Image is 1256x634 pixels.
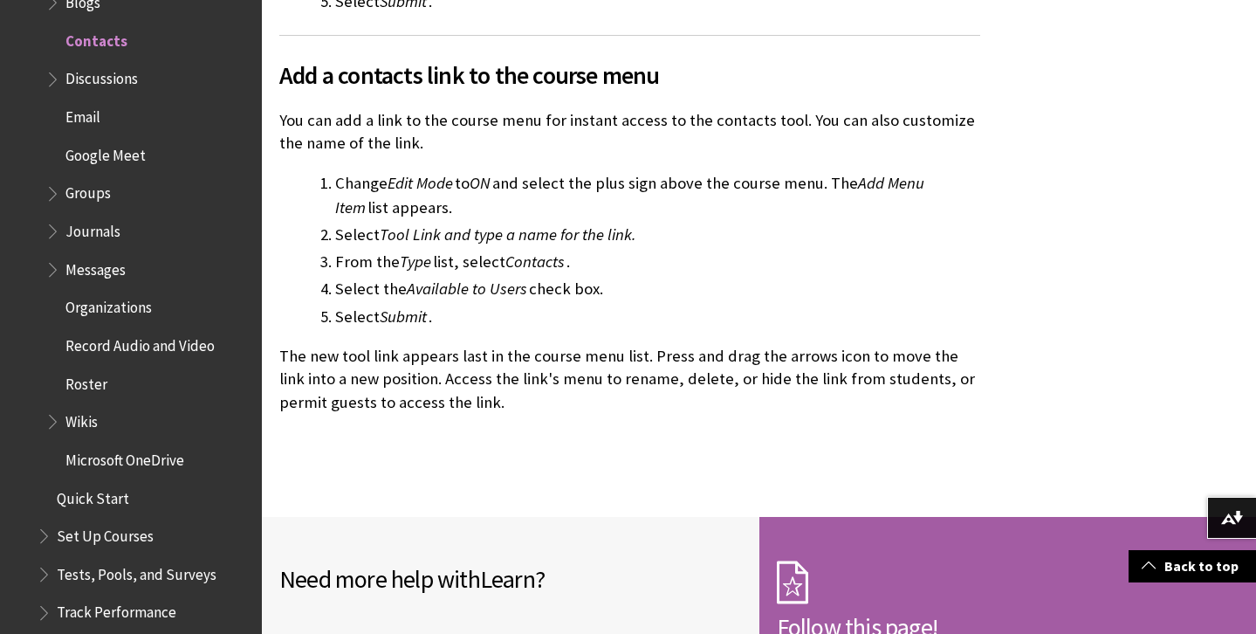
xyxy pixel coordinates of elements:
span: Discussions [65,65,138,88]
span: Record Audio and Video [65,331,215,355]
span: ON [470,173,491,193]
span: Set Up Courses [57,521,154,545]
p: You can add a link to the course menu for instant access to the contacts tool. You can also custo... [279,109,980,155]
span: Messages [65,255,126,279]
span: Microsoft OneDrive [65,445,184,469]
h2: Need more help with ? [279,561,742,597]
span: Tests, Pools, and Surveys [57,560,216,583]
span: Tool Link and type a name for the link. [380,224,636,245]
span: Organizations [65,293,152,317]
span: Roster [65,369,107,393]
span: Contacts [505,252,565,272]
span: Submit [380,307,427,327]
li: Select [335,223,980,247]
span: Track Performance [57,598,176,622]
a: Back to top [1129,550,1256,582]
span: Contacts [65,26,127,50]
span: Edit Mode [388,173,453,193]
li: From the list, select . [335,250,980,274]
p: The new tool link appears last in the course menu list. Press and drag the arrows icon to move th... [279,345,980,414]
li: Select the check box. [335,277,980,301]
span: Available to Users [407,279,527,299]
li: Select . [335,305,980,329]
img: Subscription Icon [777,561,808,604]
span: Groups [65,179,111,203]
span: Wikis [65,407,98,431]
span: Add a contacts link to the course menu [279,57,980,93]
li: Change to and select the plus sign above the course menu. The list appears. [335,171,980,220]
span: Type [400,252,431,272]
span: Google Meet [65,141,146,164]
span: Quick Start [57,484,129,507]
span: Learn [480,563,535,595]
span: Email [65,102,100,126]
span: Journals [65,217,120,240]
